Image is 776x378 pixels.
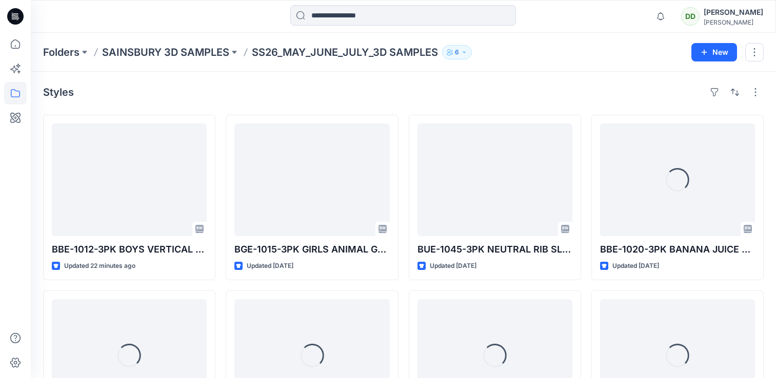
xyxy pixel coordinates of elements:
[430,261,476,271] p: Updated [DATE]
[43,86,74,98] h4: Styles
[704,18,763,26] div: [PERSON_NAME]
[681,7,700,26] div: DD
[455,47,459,58] p: 6
[102,45,229,59] a: SAINSBURY 3D SAMPLES
[52,242,207,257] p: BBE-1012-3PK BOYS VERTICAL STRIPE SUMMER VIBES GWM ZIP THRU SLEEPSUIT
[417,242,572,257] p: BUE-1045-3PK NEUTRAL RIB SLEEPSUIT
[252,45,438,59] p: SS26_MAY_JUNE_JULY_3D SAMPLES
[600,242,755,257] p: BBE-1020-3PK BANANA JUICE MILK ZIP THRU SLEEPSUIT
[247,261,293,271] p: Updated [DATE]
[691,43,737,61] button: New
[234,242,389,257] p: BGE-1015-3PK GIRLS ANIMAL GWM SLEEPSUIT-COMMENT 01
[442,45,472,59] button: 6
[704,6,763,18] div: [PERSON_NAME]
[64,261,135,271] p: Updated 22 minutes ago
[43,45,79,59] a: Folders
[612,261,659,271] p: Updated [DATE]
